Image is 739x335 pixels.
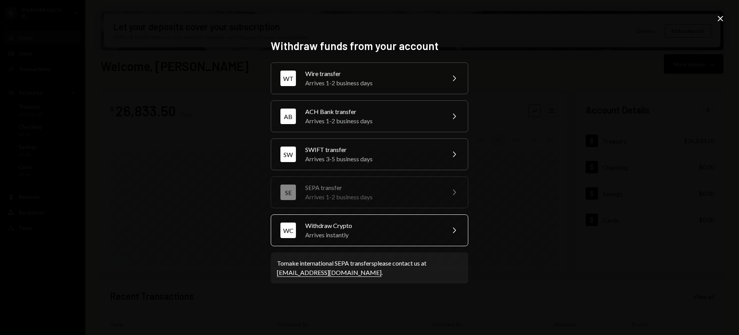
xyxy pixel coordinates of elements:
a: [EMAIL_ADDRESS][DOMAIN_NAME] [277,269,382,277]
div: SEPA transfer [305,183,440,192]
div: Arrives 1-2 business days [305,192,440,202]
div: SW [280,147,296,162]
button: WCWithdraw CryptoArrives instantly [271,214,468,246]
div: Arrives 3-5 business days [305,154,440,164]
div: Withdraw Crypto [305,221,440,230]
button: WTWire transferArrives 1-2 business days [271,62,468,94]
div: To make international SEPA transfers please contact us at . [277,259,462,277]
button: SESEPA transferArrives 1-2 business days [271,176,468,208]
h2: Withdraw funds from your account [271,38,468,54]
div: WT [280,71,296,86]
div: AB [280,109,296,124]
button: ABACH Bank transferArrives 1-2 business days [271,100,468,132]
button: SWSWIFT transferArrives 3-5 business days [271,138,468,170]
div: SE [280,185,296,200]
div: Arrives 1-2 business days [305,78,440,88]
div: Arrives instantly [305,230,440,240]
div: Arrives 1-2 business days [305,116,440,126]
div: WC [280,223,296,238]
div: SWIFT transfer [305,145,440,154]
div: ACH Bank transfer [305,107,440,116]
div: Wire transfer [305,69,440,78]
